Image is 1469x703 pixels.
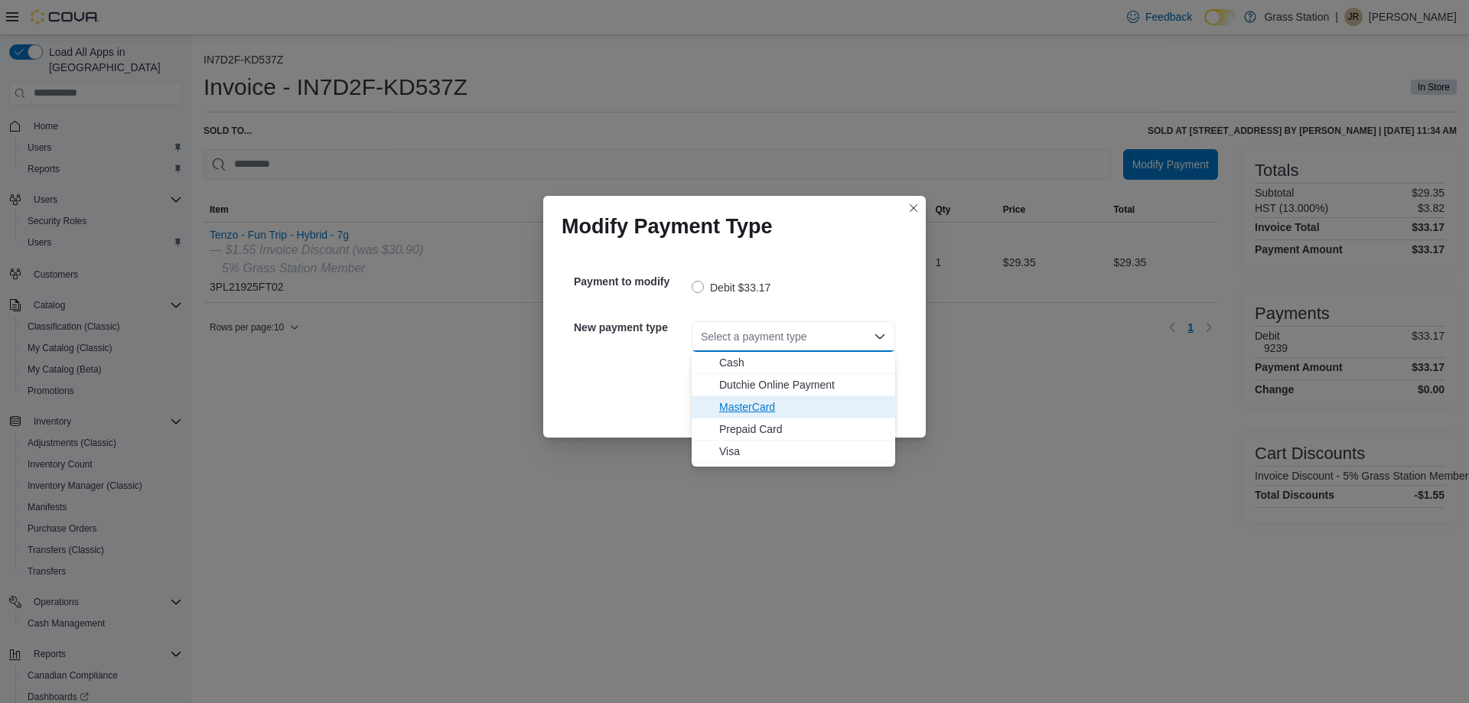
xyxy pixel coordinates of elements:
[904,199,923,217] button: Closes this modal window
[692,352,895,463] div: Choose from the following options
[719,377,886,392] span: Dutchie Online Payment
[719,444,886,459] span: Visa
[701,327,702,346] input: Accessible screen reader label
[574,266,689,297] h5: Payment to modify
[719,421,886,437] span: Prepaid Card
[874,330,886,343] button: Close list of options
[692,278,770,297] label: Debit $33.17
[692,418,895,441] button: Prepaid Card
[562,214,773,239] h1: Modify Payment Type
[692,352,895,374] button: Cash
[692,441,895,463] button: Visa
[692,396,895,418] button: MasterCard
[719,355,886,370] span: Cash
[719,399,886,415] span: MasterCard
[574,312,689,343] h5: New payment type
[692,374,895,396] button: Dutchie Online Payment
